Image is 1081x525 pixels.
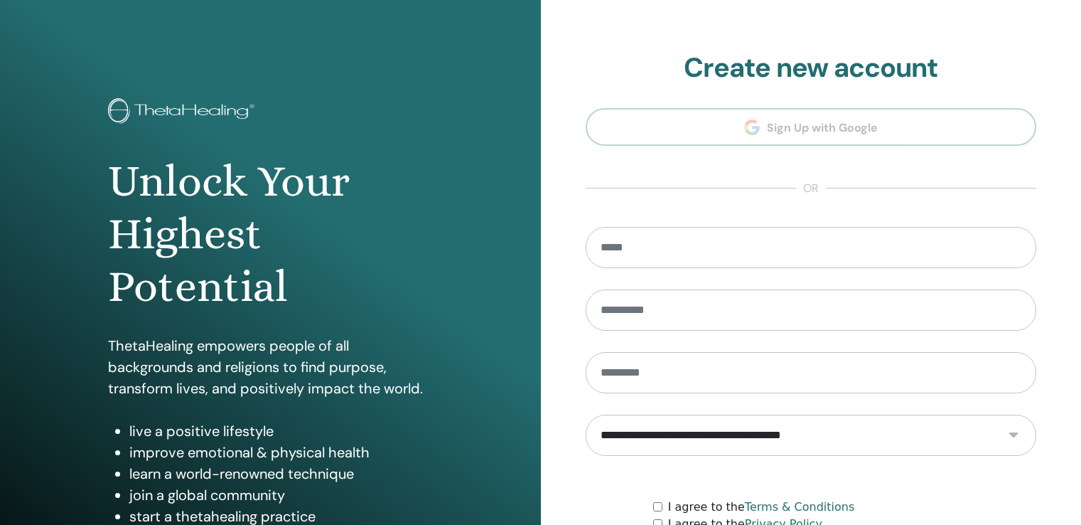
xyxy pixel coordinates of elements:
li: join a global community [129,484,433,506]
span: or [796,180,826,197]
li: live a positive lifestyle [129,420,433,442]
li: learn a world-renowned technique [129,463,433,484]
label: I agree to the [668,499,855,516]
a: Terms & Conditions [745,500,854,514]
li: improve emotional & physical health [129,442,433,463]
h1: Unlock Your Highest Potential [108,155,433,314]
h2: Create new account [586,52,1037,85]
p: ThetaHealing empowers people of all backgrounds and religions to find purpose, transform lives, a... [108,335,433,399]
